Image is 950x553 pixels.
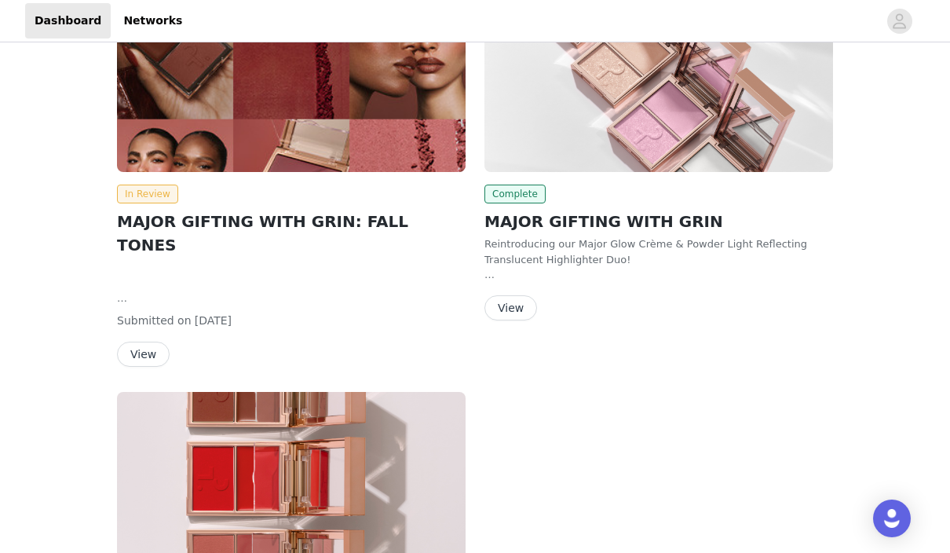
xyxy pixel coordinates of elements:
[117,342,170,367] button: View
[484,302,537,314] a: View
[484,295,537,320] button: View
[484,185,546,203] span: Complete
[873,500,911,537] div: Open Intercom Messenger
[195,314,232,327] span: [DATE]
[117,210,466,257] h2: MAJOR GIFTING WITH GRIN: FALL TONES
[484,236,833,267] p: Reintroducing our Major Glow Crème & Powder Light Reflecting Translucent Highlighter Duo!
[484,210,833,233] h2: MAJOR GIFTING WITH GRIN
[117,185,178,203] span: In Review
[25,3,111,38] a: Dashboard
[117,349,170,361] a: View
[892,9,907,34] div: avatar
[114,3,192,38] a: Networks
[117,314,192,327] span: Submitted on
